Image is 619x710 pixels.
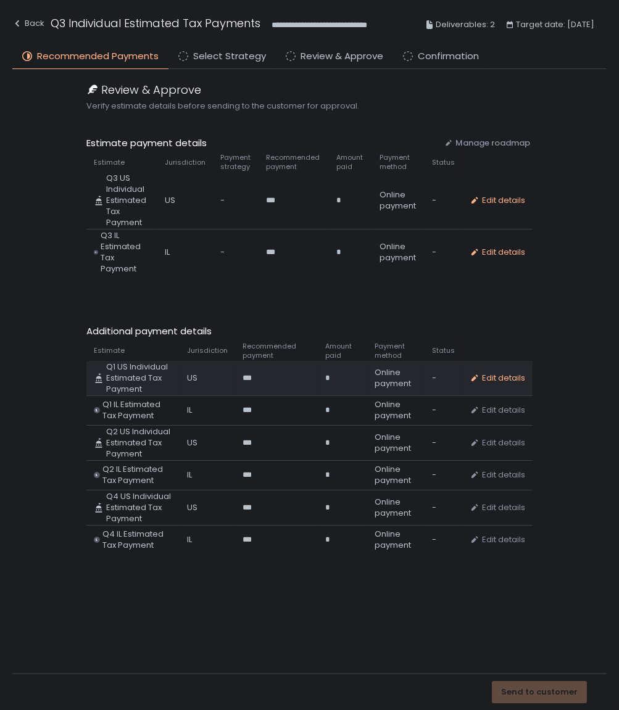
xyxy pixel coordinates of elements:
text: IL [95,250,97,254]
span: Q3 IL Estimated Tax Payment [101,230,150,275]
span: Payment strategy [220,153,251,171]
div: US [187,373,228,384]
button: Edit details [470,502,525,513]
span: Online payment [375,464,417,486]
span: Online payment [375,367,417,389]
span: Deliverables: 2 [436,17,495,32]
span: Confirmation [418,49,479,64]
div: - [432,195,455,206]
span: Jurisdiction [165,158,206,167]
button: Edit details [470,405,525,416]
span: Payment method [375,342,417,360]
span: Amount paid [336,153,365,171]
div: - [220,195,251,206]
div: - [432,534,455,545]
button: Edit details [470,373,525,384]
span: Online payment [375,497,417,519]
button: Edit details [470,247,525,258]
div: - [432,437,455,448]
div: - [432,373,455,384]
div: IL [187,405,228,416]
span: Recommended Payments [37,49,159,64]
span: Online payment [375,399,417,421]
div: IL [187,534,228,545]
span: Estimate payment details [86,136,434,151]
text: IL [96,408,99,413]
span: Payment method [380,153,417,171]
div: - [432,502,455,513]
text: IL [96,473,99,477]
div: - [432,405,455,416]
span: Select Strategy [193,49,266,64]
span: Verify estimate details before sending to the customer for approval. [86,101,532,112]
div: US [187,437,228,448]
span: Q4 IL Estimated Tax Payment [102,529,172,551]
span: Review & Approve [301,49,383,64]
span: Online payment [375,529,417,551]
div: US [165,195,206,206]
div: - [432,247,455,258]
span: Online payment [380,241,417,263]
button: Manage roadmap [444,138,530,149]
h1: Q3 Individual Estimated Tax Payments [51,15,260,31]
button: Edit details [470,195,525,206]
button: Edit details [470,469,525,481]
text: IL [96,537,99,542]
span: Amount paid [325,342,360,360]
span: Online payment [375,432,417,454]
span: Additional payment details [86,324,532,339]
span: Q2 IL Estimated Tax Payment [102,464,172,486]
span: Q1 US Individual Estimated Tax Payment [106,361,172,395]
div: Back [12,16,44,31]
div: IL [187,469,228,481]
div: - [220,247,251,258]
span: Status [432,346,455,355]
span: Q2 US Individual Estimated Tax Payment [106,426,172,460]
span: Online payment [380,189,417,212]
span: Estimate [94,346,125,355]
div: - [432,469,455,481]
span: Recommended payment [267,153,322,171]
span: Q1 IL Estimated Tax Payment [102,399,172,421]
span: Target date: [DATE] [516,17,594,32]
div: IL [165,247,206,258]
span: Q4 US Individual Estimated Tax Payment [106,491,172,524]
span: Review & Approve [101,81,201,98]
span: Status [432,158,455,167]
span: Jurisdiction [187,346,228,355]
button: Edit details [470,534,525,545]
span: Estimate [94,158,125,167]
button: Edit details [470,437,525,448]
button: Back [12,15,44,35]
span: Manage roadmap [455,138,530,149]
span: Recommended payment [243,342,310,360]
div: US [187,502,228,513]
span: Q3 US Individual Estimated Tax Payment [106,173,150,228]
